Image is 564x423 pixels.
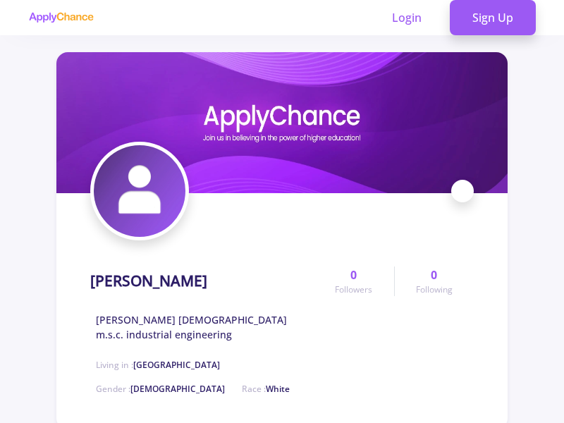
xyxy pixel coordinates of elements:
span: [PERSON_NAME] [DEMOGRAPHIC_DATA] m.s.c. industrial engineering [96,312,314,342]
span: Gender : [96,383,225,395]
span: [DEMOGRAPHIC_DATA] [130,383,225,395]
span: Following [416,283,453,296]
img: milad pashaavatar [94,145,185,237]
span: Race : [242,383,290,395]
span: Followers [335,283,372,296]
img: applychance logo text only [28,12,94,23]
span: 0 [431,266,437,283]
h1: [PERSON_NAME] [90,272,207,290]
a: 0Following [394,266,474,296]
img: milad pashacover image [56,52,508,193]
span: White [266,383,290,395]
span: [GEOGRAPHIC_DATA] [133,359,220,371]
span: 0 [350,266,357,283]
span: Living in : [96,359,220,371]
a: 0Followers [314,266,393,296]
